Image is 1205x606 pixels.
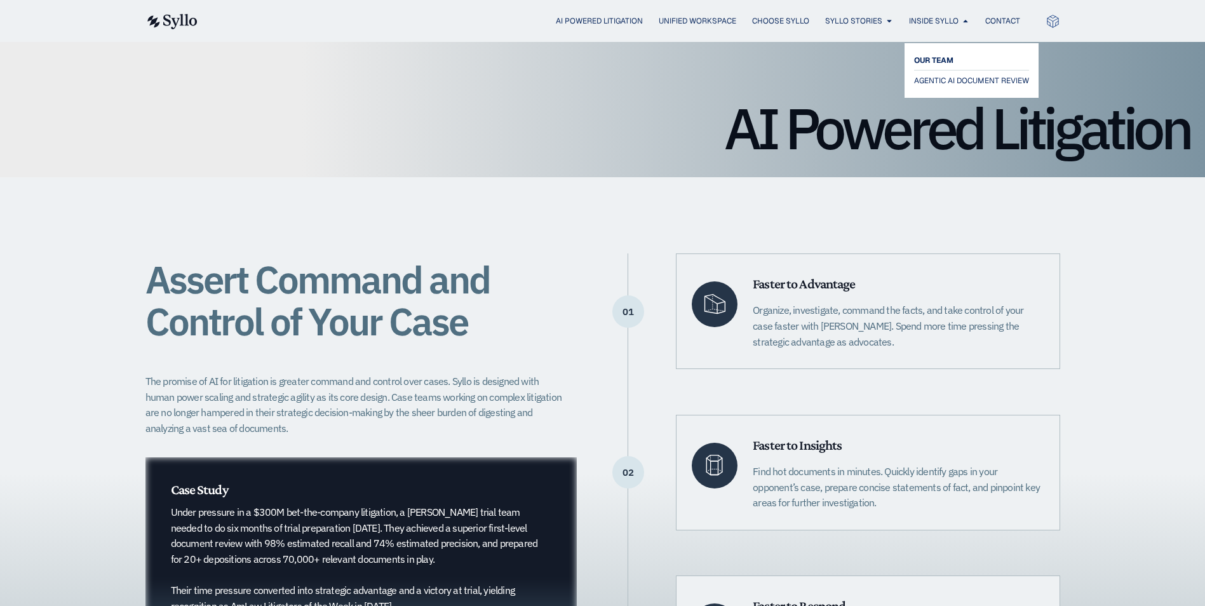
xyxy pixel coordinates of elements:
h1: AI Powered Litigation [15,100,1190,157]
p: 02 [612,472,644,473]
div: Menu Toggle [223,15,1020,27]
img: syllo [145,14,198,29]
span: Faster to Advantage [753,276,855,292]
p: Find hot documents in minutes. Quickly identify gaps in your opponent’s case, prepare concise sta... [753,464,1044,511]
p: 01 [612,311,644,313]
a: Unified Workspace [659,15,736,27]
a: Inside Syllo [909,15,959,27]
a: Contact [985,15,1020,27]
span: Case Study [171,481,228,497]
span: OUR TEAM [914,53,953,68]
a: OUR TEAM [914,53,1029,68]
span: Assert Command and Control of Your Case [145,254,490,346]
a: AGENTIC AI DOCUMENT REVIEW [914,73,1029,88]
a: Choose Syllo [752,15,809,27]
span: Faster to Insights [753,437,842,453]
p: Organize, investigate, command the facts, and take control of your case faster with [PERSON_NAME]... [753,302,1044,349]
a: Syllo Stories [825,15,882,27]
a: AI Powered Litigation [556,15,643,27]
p: The promise of AI for litigation is greater command and control over cases. Syllo is designed wit... [145,374,570,436]
nav: Menu [223,15,1020,27]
